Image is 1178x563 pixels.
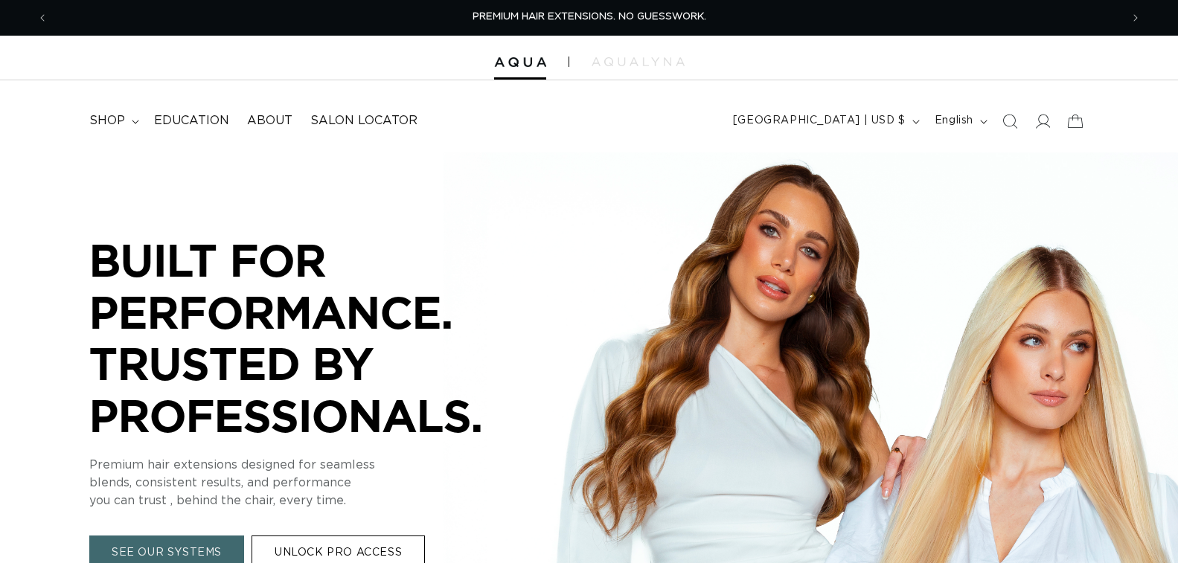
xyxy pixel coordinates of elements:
span: Salon Locator [310,113,417,129]
button: Previous announcement [26,4,59,32]
span: [GEOGRAPHIC_DATA] | USD $ [733,113,906,129]
p: blends, consistent results, and performance [89,474,536,492]
p: Premium hair extensions designed for seamless [89,456,536,474]
button: English [926,107,993,135]
a: Education [145,104,238,138]
span: shop [89,113,125,129]
a: Salon Locator [301,104,426,138]
img: aqualyna.com [592,57,685,66]
span: PREMIUM HAIR EXTENSIONS. NO GUESSWORK. [473,12,706,22]
p: you can trust , behind the chair, every time. [89,492,536,509]
span: English [935,113,973,129]
summary: shop [80,104,145,138]
span: Education [154,113,229,129]
img: Aqua Hair Extensions [494,57,546,68]
p: BUILT FOR PERFORMANCE. TRUSTED BY PROFESSIONALS. [89,234,536,441]
button: [GEOGRAPHIC_DATA] | USD $ [724,107,926,135]
span: About [247,113,292,129]
summary: Search [993,105,1026,138]
button: Next announcement [1119,4,1152,32]
a: About [238,104,301,138]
